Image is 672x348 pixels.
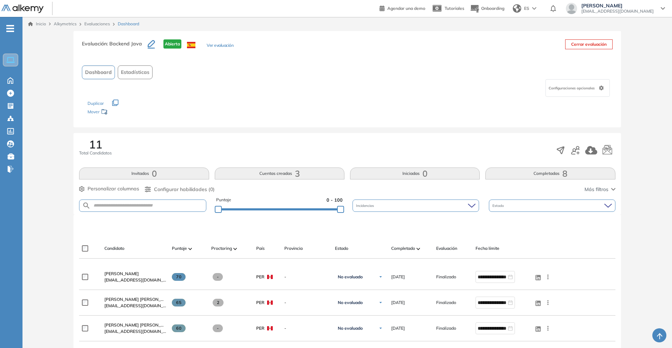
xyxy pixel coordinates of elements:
[233,248,237,250] img: [missing "en.ARROW_ALT" translation]
[121,69,149,76] span: Estadísticas
[481,6,504,11] span: Onboarding
[379,326,383,330] img: Ícono de flecha
[104,297,174,302] span: [PERSON_NAME] [PERSON_NAME]
[584,186,608,193] span: Más filtros
[256,325,264,331] span: PER
[79,185,139,192] button: Personalizar columnas
[104,277,166,283] span: [EMAIL_ADDRESS][DOMAIN_NAME]
[338,274,363,280] span: No evaluado
[284,274,329,280] span: -
[338,325,363,331] span: No evaluado
[284,245,303,252] span: Provincia
[436,245,457,252] span: Evaluación
[565,39,613,49] button: Cerrar evaluación
[581,8,654,14] span: [EMAIL_ADDRESS][DOMAIN_NAME]
[211,245,232,252] span: Proctoring
[172,273,186,281] span: 70
[476,245,499,252] span: Fecha límite
[532,7,536,10] img: arrow
[104,245,124,252] span: Candidato
[216,197,231,203] span: Puntaje
[256,274,264,280] span: PER
[215,167,344,179] button: Cuentas creadas3
[213,299,224,306] span: 2
[172,299,186,306] span: 65
[172,245,187,252] span: Puntaje
[89,139,102,150] span: 11
[524,5,529,12] span: ES
[104,322,166,328] a: [PERSON_NAME] [PERSON_NAME]
[356,203,375,208] span: Incidencias
[188,248,192,250] img: [missing "en.ARROW_ALT" translation]
[104,303,166,309] span: [EMAIL_ADDRESS][DOMAIN_NAME]
[379,275,383,279] img: Ícono de flecha
[391,299,405,306] span: [DATE]
[207,42,233,50] button: Ver evaluación
[267,300,273,305] img: PER
[84,21,110,26] a: Evaluaciones
[154,186,215,193] span: Configurar habilidades (0)
[82,201,91,210] img: SEARCH_ALT
[545,79,610,97] div: Configuraciones opcionales
[489,200,615,212] div: Estado
[145,186,215,193] button: Configurar habilidades (0)
[436,274,456,280] span: Finalizado
[284,325,329,331] span: -
[353,200,479,212] div: Incidencias
[1,5,44,13] img: Logo
[79,167,209,179] button: Invitados0
[118,21,139,27] span: Dashboard
[445,6,464,11] span: Tutoriales
[187,42,195,48] img: ESP
[88,106,158,119] div: Mover
[104,271,139,276] span: [PERSON_NAME]
[82,65,115,79] button: Dashboard
[88,101,104,106] span: Duplicar
[549,86,596,91] span: Configuraciones opcionales
[104,271,166,277] a: [PERSON_NAME]
[379,300,383,305] img: Ícono de flecha
[284,299,329,306] span: -
[387,6,425,11] span: Agendar una demo
[256,245,265,252] span: País
[213,273,223,281] span: -
[391,325,405,331] span: [DATE]
[485,167,615,179] button: Completadas8
[6,28,14,29] i: -
[104,328,166,335] span: [EMAIL_ADDRESS][DOMAIN_NAME]
[79,150,112,156] span: Total Candidatos
[104,322,174,328] span: [PERSON_NAME] [PERSON_NAME]
[256,299,264,306] span: PER
[107,40,142,47] span: : Backend Java
[28,21,46,27] a: Inicio
[492,203,505,208] span: Estado
[436,325,456,331] span: Finalizado
[85,69,112,76] span: Dashboard
[470,1,504,16] button: Onboarding
[118,65,153,79] button: Estadísticas
[88,185,139,192] span: Personalizar columnas
[584,186,615,193] button: Más filtros
[104,296,166,303] a: [PERSON_NAME] [PERSON_NAME]
[513,4,521,13] img: world
[82,39,148,54] h3: Evaluación
[267,275,273,279] img: PER
[350,167,480,179] button: Iniciadas0
[335,245,348,252] span: Estado
[163,39,181,49] span: Abierta
[172,324,186,332] span: 60
[213,324,223,332] span: -
[391,274,405,280] span: [DATE]
[380,4,425,12] a: Agendar una demo
[391,245,415,252] span: Completado
[327,197,343,203] span: 0 - 100
[338,300,363,305] span: No evaluado
[416,248,420,250] img: [missing "en.ARROW_ALT" translation]
[54,21,77,26] span: Alkymetrics
[267,326,273,330] img: PER
[581,3,654,8] span: [PERSON_NAME]
[436,299,456,306] span: Finalizado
